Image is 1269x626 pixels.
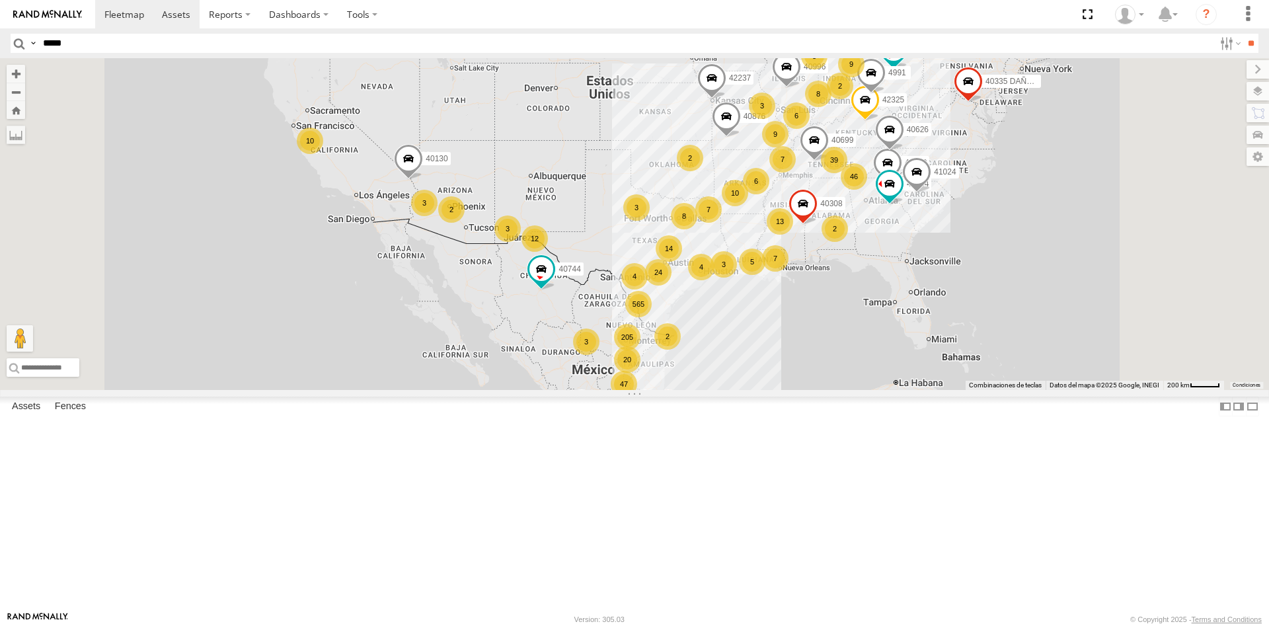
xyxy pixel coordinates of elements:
[934,167,956,176] span: 41024
[767,208,793,235] div: 13
[7,126,25,144] label: Measure
[48,397,93,416] label: Fences
[1192,615,1262,623] a: Terms and Conditions
[805,81,831,107] div: 8
[1215,34,1243,53] label: Search Filter Options
[494,215,521,242] div: 3
[822,215,848,242] div: 2
[744,112,765,121] span: 40876
[621,263,648,290] div: 4
[762,245,788,272] div: 7
[426,154,447,163] span: 40130
[1247,147,1269,166] label: Map Settings
[7,83,25,101] button: Zoom out
[969,381,1042,390] button: Combinaciones de teclas
[5,397,47,416] label: Assets
[677,145,703,171] div: 2
[1219,397,1232,416] label: Dock Summary Table to the Left
[654,323,681,350] div: 2
[1050,381,1159,389] span: Datos del mapa ©2025 Google, INEGI
[729,74,751,83] span: 42237
[985,77,1044,86] span: 40335 DAÑADO
[623,194,650,221] div: 3
[438,196,465,223] div: 2
[1233,383,1260,388] a: Condiciones
[831,136,853,145] span: 40699
[1232,397,1245,416] label: Dock Summary Table to the Right
[722,180,748,206] div: 10
[611,371,637,397] div: 47
[671,203,697,229] div: 8
[574,615,625,623] div: Version: 305.03
[28,34,38,53] label: Search Query
[656,235,682,262] div: 14
[521,225,548,252] div: 12
[1167,381,1190,389] span: 200 km
[749,93,775,119] div: 3
[882,95,904,104] span: 42325
[762,121,788,147] div: 9
[888,68,906,77] span: 4991
[1196,4,1217,25] i: ?
[645,259,672,286] div: 24
[841,163,867,190] div: 46
[743,168,769,194] div: 6
[7,101,25,119] button: Zoom Home
[907,125,929,134] span: 40626
[838,51,865,77] div: 9
[573,329,599,355] div: 3
[820,199,842,208] span: 40308
[1246,397,1259,416] label: Hide Summary Table
[1110,5,1149,24] div: Juan Lopez
[13,10,82,19] img: rand-logo.svg
[821,147,847,173] div: 39
[558,264,580,274] span: 40744
[783,102,810,129] div: 6
[1130,615,1262,623] div: © Copyright 2025 -
[7,613,68,626] a: Visit our Website
[688,254,714,280] div: 4
[614,324,640,350] div: 205
[614,346,640,373] div: 20
[1163,381,1224,390] button: Escala del mapa: 200 km por 42 píxeles
[297,128,323,154] div: 10
[625,291,652,317] div: 565
[7,65,25,83] button: Zoom in
[711,251,737,278] div: 3
[769,146,796,173] div: 7
[695,196,722,223] div: 7
[827,73,853,99] div: 2
[739,249,765,275] div: 5
[411,190,438,216] div: 3
[7,325,33,352] button: Arrastra el hombrecito naranja al mapa para abrir Street View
